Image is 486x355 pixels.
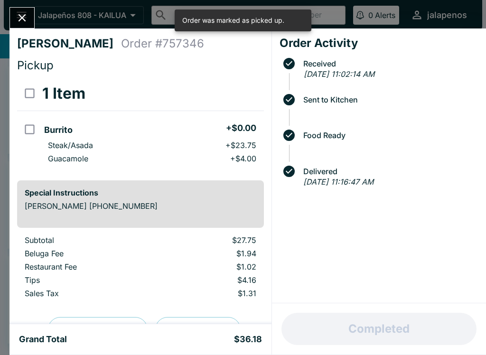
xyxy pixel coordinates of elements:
p: $1.02 [166,262,256,271]
p: $1.31 [166,289,256,298]
p: Guacamole [48,154,88,163]
p: Steak/Asada [48,140,93,150]
span: Received [299,59,478,68]
p: $1.94 [166,249,256,258]
span: Food Ready [299,131,478,140]
h5: $36.18 [234,334,262,345]
span: Sent to Kitchen [299,95,478,104]
p: + $4.00 [230,154,256,163]
button: Print Receipt [155,317,241,342]
p: Subtotal [25,235,150,245]
h5: Burrito [44,124,73,136]
h3: 1 Item [42,84,85,103]
p: $4.16 [166,275,256,285]
h4: [PERSON_NAME] [17,37,121,51]
h4: Order # 757346 [121,37,204,51]
p: Restaurant Fee [25,262,150,271]
em: [DATE] 11:02:14 AM [304,69,374,79]
p: $27.75 [166,235,256,245]
p: Beluga Fee [25,249,150,258]
span: Pickup [17,58,54,72]
em: [DATE] 11:16:47 AM [303,177,374,187]
div: Order was marked as picked up. [182,12,284,28]
p: + $23.75 [225,140,256,150]
p: Sales Tax [25,289,150,298]
p: Tips [25,275,150,285]
h4: Order Activity [280,36,478,50]
h5: + $0.00 [226,122,256,134]
h6: Special Instructions [25,188,256,197]
span: Delivered [299,167,478,176]
h5: Grand Total [19,334,67,345]
button: Preview Receipt [48,317,148,342]
button: Close [10,8,34,28]
p: [PERSON_NAME] [PHONE_NUMBER] [25,201,256,211]
table: orders table [17,235,264,302]
table: orders table [17,76,264,173]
